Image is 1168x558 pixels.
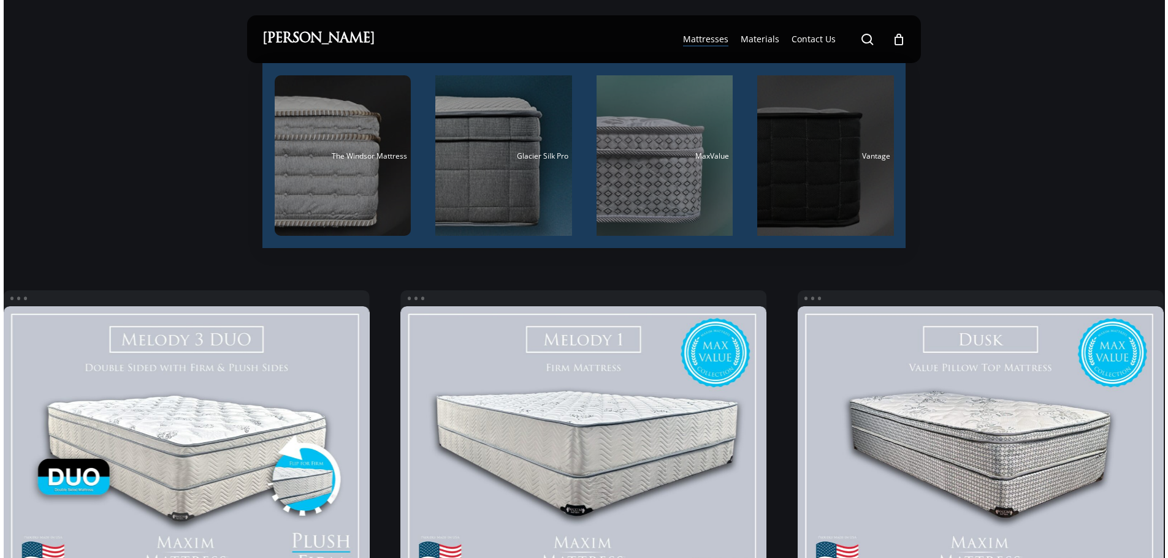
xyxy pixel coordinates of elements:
a: [PERSON_NAME] [262,32,375,46]
a: Vantage [757,75,894,236]
span: The Windsor Mattress [332,151,407,161]
span: MaxValue [695,151,729,161]
span: Vantage [862,151,890,161]
a: Cart [892,32,906,46]
a: Contact Us [792,33,836,45]
span: Glacier Silk Pro [517,151,568,161]
nav: Main Menu [677,15,906,63]
a: The Windsor Mattress [275,75,411,236]
a: Materials [741,33,779,45]
a: MaxValue [597,75,733,236]
a: Mattresses [683,33,728,45]
a: Glacier Silk Pro [435,75,572,236]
